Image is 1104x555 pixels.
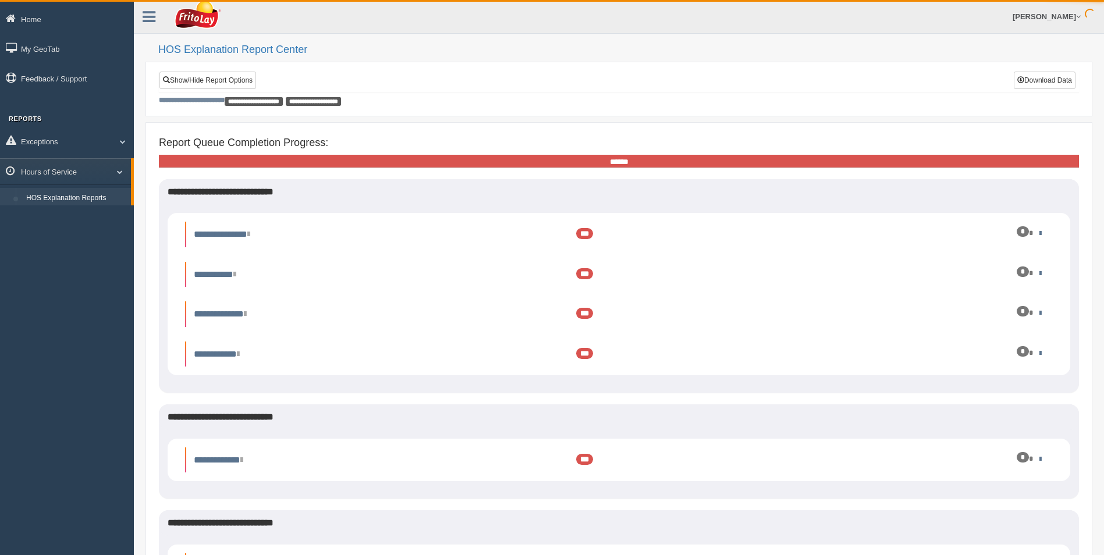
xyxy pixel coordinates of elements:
[185,447,1053,473] li: Expand
[159,137,1079,149] h4: Report Queue Completion Progress:
[21,188,131,209] a: HOS Explanation Reports
[185,222,1053,247] li: Expand
[1014,72,1075,89] button: Download Data
[159,72,256,89] a: Show/Hide Report Options
[185,262,1053,287] li: Expand
[158,44,1092,56] h2: HOS Explanation Report Center
[185,341,1053,367] li: Expand
[185,301,1053,327] li: Expand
